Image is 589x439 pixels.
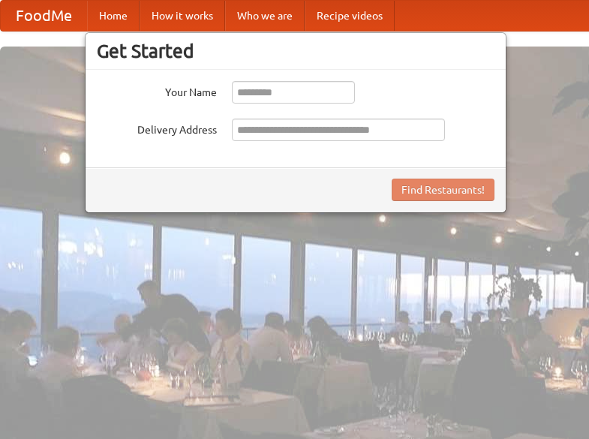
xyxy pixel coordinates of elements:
[305,1,395,31] a: Recipe videos
[1,1,87,31] a: FoodMe
[87,1,140,31] a: Home
[97,40,494,62] h3: Get Started
[225,1,305,31] a: Who we are
[97,119,217,137] label: Delivery Address
[97,81,217,100] label: Your Name
[392,179,494,201] button: Find Restaurants!
[140,1,225,31] a: How it works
